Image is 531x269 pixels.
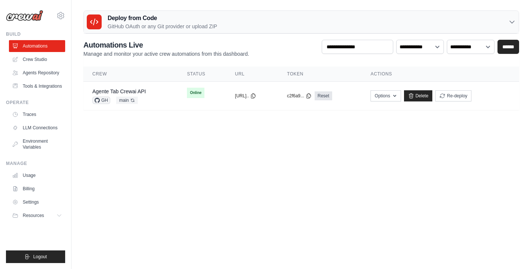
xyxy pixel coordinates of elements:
a: Delete [404,90,433,101]
button: Logout [6,250,65,263]
a: Automations [9,40,65,52]
p: GitHub OAuth or any Git provider or upload ZIP [108,23,217,30]
a: Environment Variables [9,135,65,153]
div: Manage [6,161,65,166]
span: GH [92,97,110,104]
h3: Deploy from Code [108,14,217,23]
th: URL [226,67,278,82]
a: Reset [315,91,332,100]
th: Status [178,67,226,82]
a: LLM Connections [9,122,65,134]
button: Resources [9,210,65,221]
button: c2f6a9... [287,93,312,99]
th: Token [278,67,362,82]
a: Settings [9,196,65,208]
a: Crew Studio [9,54,65,65]
span: Resources [23,213,44,218]
a: Billing [9,183,65,195]
a: Agents Repository [9,67,65,79]
th: Actions [362,67,519,82]
span: Logout [33,254,47,260]
span: Online [187,88,204,98]
button: Re-deploy [435,90,471,101]
a: Tools & Integrations [9,80,65,92]
p: Manage and monitor your active crew automations from this dashboard. [83,50,249,58]
div: Build [6,31,65,37]
span: main [116,97,138,104]
a: Usage [9,169,65,181]
h2: Automations Live [83,40,249,50]
th: Crew [83,67,178,82]
button: Options [371,90,401,101]
a: Traces [9,108,65,120]
img: Logo [6,10,43,21]
div: Operate [6,100,65,106]
a: Agente Tab Crewai API [92,88,146,94]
